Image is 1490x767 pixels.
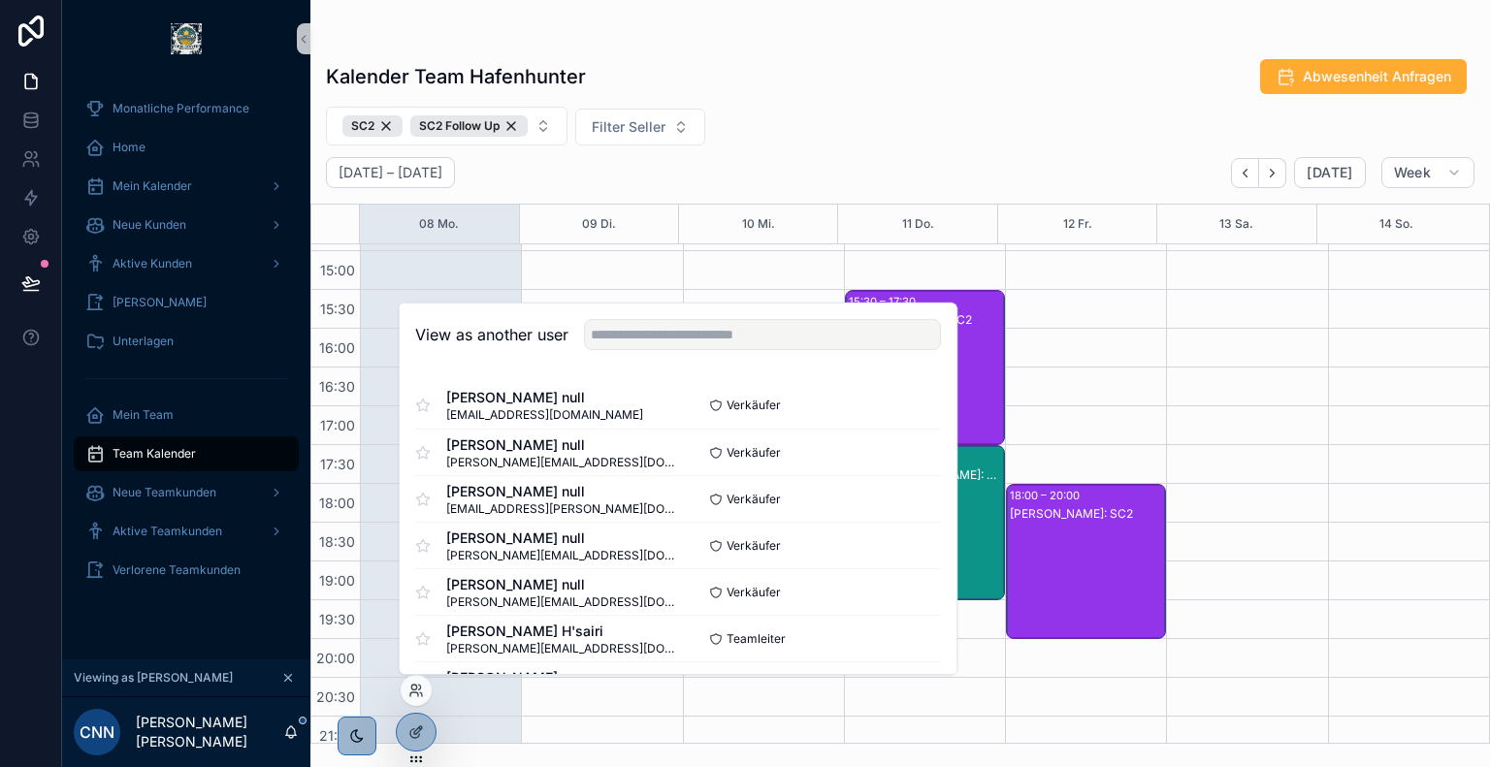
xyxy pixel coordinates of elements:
[1303,67,1451,86] span: Abwesenheit Anfragen
[315,262,360,278] span: 15:00
[315,456,360,472] span: 17:30
[113,524,222,539] span: Aktive Teamkunden
[74,553,299,588] a: Verlorene Teamkunden
[1260,59,1467,94] button: Abwesenheit Anfragen
[62,78,310,613] div: scrollable content
[113,217,186,233] span: Neue Kunden
[80,720,114,744] span: CNN
[339,163,442,182] h2: [DATE] – [DATE]
[113,295,207,310] span: [PERSON_NAME]
[727,398,781,413] span: Verkäufer
[74,514,299,549] a: Aktive Teamkunden
[1063,205,1092,243] button: 12 Fr.
[74,475,299,510] a: Neue Teamkunden
[446,500,678,516] span: [EMAIL_ADDRESS][PERSON_NAME][DOMAIN_NAME]
[1381,157,1474,188] button: Week
[1307,164,1352,181] span: [DATE]
[314,727,360,744] span: 21:00
[113,140,146,155] span: Home
[1219,205,1253,243] button: 13 Sa.
[342,115,403,137] button: Unselect SC_2
[446,640,678,655] span: [PERSON_NAME][EMAIL_ADDRESS][DOMAIN_NAME]
[415,323,568,346] h2: View as another user
[74,130,299,165] a: Home
[1007,485,1165,638] div: 18:00 – 20:00[PERSON_NAME]: SC2
[410,115,528,137] button: Unselect SC_2_FOLLOW_UP
[1010,486,1085,505] div: 18:00 – 20:00
[74,436,299,471] a: Team Kalender
[74,208,299,242] a: Neue Kunden
[113,446,196,462] span: Team Kalender
[314,533,360,550] span: 18:30
[727,491,781,506] span: Verkäufer
[74,246,299,281] a: Aktive Kunden
[727,444,781,460] span: Verkäufer
[314,495,360,511] span: 18:00
[74,670,233,686] span: Viewing as [PERSON_NAME]
[113,562,241,578] span: Verlorene Teamkunden
[74,324,299,359] a: Unterlagen
[727,537,781,553] span: Verkäufer
[742,205,775,243] button: 10 Mi.
[1379,205,1413,243] button: 14 So.
[446,547,678,562] span: [PERSON_NAME][EMAIL_ADDRESS][DOMAIN_NAME]
[446,621,678,640] span: [PERSON_NAME] H'sairi
[446,481,678,500] span: [PERSON_NAME] null
[136,713,283,751] p: [PERSON_NAME] [PERSON_NAME]
[113,256,192,272] span: Aktive Kunden
[446,527,678,547] span: [PERSON_NAME] null
[74,91,299,126] a: Monatliche Performance
[326,107,567,145] button: Select Button
[1010,506,1164,522] div: [PERSON_NAME]: SC2
[727,630,786,646] span: Teamleiter
[592,117,665,137] span: Filter Seller
[849,292,921,311] div: 15:30 – 17:30
[74,285,299,320] a: [PERSON_NAME]
[446,434,678,454] span: [PERSON_NAME] null
[113,407,174,423] span: Mein Team
[1259,158,1286,188] button: Next
[419,205,459,243] button: 08 Mo.
[314,339,360,356] span: 16:00
[315,301,360,317] span: 15:30
[342,115,403,137] div: SC2
[311,650,360,666] span: 20:00
[846,291,1004,444] div: 15:30 – 17:30[PERSON_NAME]: SC2
[446,407,643,423] span: [EMAIL_ADDRESS][DOMAIN_NAME]
[74,398,299,432] a: Mein Team
[410,115,528,137] div: SC2 Follow Up
[446,593,678,609] span: [PERSON_NAME][EMAIL_ADDRESS][DOMAIN_NAME]
[314,572,360,589] span: 19:00
[113,485,216,500] span: Neue Teamkunden
[74,169,299,204] a: Mein Kalender
[582,205,616,243] button: 09 Di.
[446,667,678,687] span: [PERSON_NAME]
[727,584,781,599] span: Verkäufer
[171,23,202,54] img: App logo
[1294,157,1365,188] button: [DATE]
[575,109,705,145] button: Select Button
[446,454,678,469] span: [PERSON_NAME][EMAIL_ADDRESS][DOMAIN_NAME]
[314,611,360,627] span: 19:30
[446,388,643,407] span: [PERSON_NAME] null
[314,378,360,395] span: 16:30
[311,688,360,705] span: 20:30
[113,334,174,349] span: Unterlagen
[446,574,678,593] span: [PERSON_NAME] null
[113,101,249,116] span: Monatliche Performance
[113,178,192,194] span: Mein Kalender
[1394,164,1431,181] span: Week
[326,63,586,90] h1: Kalender Team Hafenhunter
[1231,158,1259,188] button: Back
[315,417,360,433] span: 17:00
[902,205,934,243] button: 11 Do.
